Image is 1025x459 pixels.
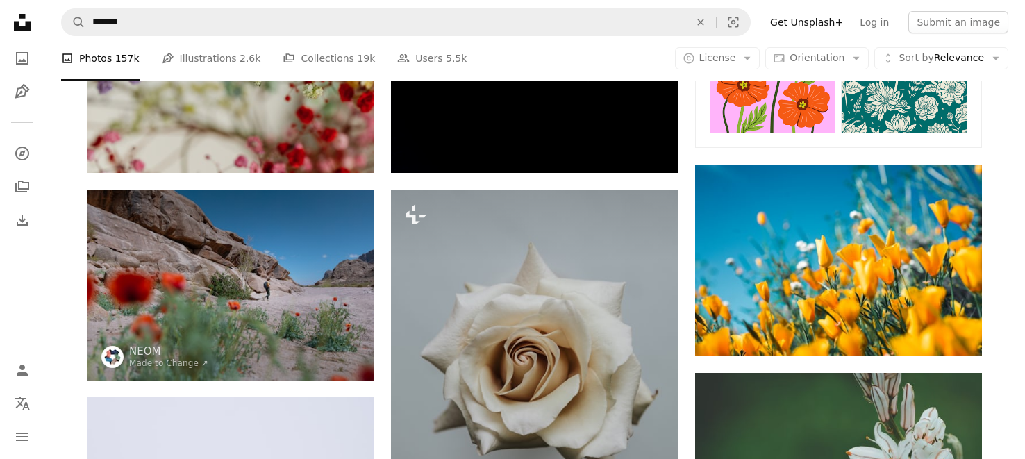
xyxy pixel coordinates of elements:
a: Collections [8,173,36,201]
button: Search Unsplash [62,9,85,35]
img: Go to NEOM's profile [101,346,124,368]
a: Illustrations 2.6k [162,36,261,81]
img: a man standing in the middle of a desert [87,190,374,381]
a: Explore [8,140,36,167]
a: a single white rose with a gray background [391,362,678,375]
span: 19k [357,51,375,66]
button: Menu [8,423,36,451]
a: orange petaled flowers [695,253,982,266]
span: 2.6k [240,51,260,66]
span: 5.5k [446,51,467,66]
form: Find visuals sitewide [61,8,751,36]
button: Clear [685,9,716,35]
button: License [675,47,760,69]
span: Orientation [790,52,844,63]
button: Submit an image [908,11,1008,33]
img: orange petaled flowers [695,165,982,356]
span: Relevance [899,51,984,65]
button: Orientation [765,47,869,69]
button: Language [8,390,36,417]
a: Made to Change ↗ [129,358,208,368]
span: License [699,52,736,63]
a: Collections 19k [283,36,375,81]
span: Sort by [899,52,933,63]
a: NEOM [129,344,208,358]
a: a man standing in the middle of a desert [87,278,374,291]
button: Visual search [717,9,750,35]
a: Photos [8,44,36,72]
a: Download History [8,206,36,234]
a: Illustrations [8,78,36,106]
a: Log in [851,11,897,33]
a: Users 5.5k [397,36,467,81]
a: Log in / Sign up [8,356,36,384]
button: Sort byRelevance [874,47,1008,69]
a: Get Unsplash+ [762,11,851,33]
a: Home — Unsplash [8,8,36,39]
